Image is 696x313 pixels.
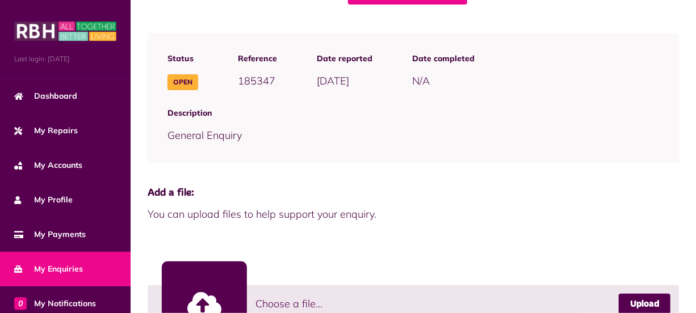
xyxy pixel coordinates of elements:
[14,263,83,275] span: My Enquiries
[167,107,659,119] span: Description
[238,74,275,87] span: 185347
[317,53,372,65] span: Date reported
[14,229,86,240] span: My Payments
[167,129,242,142] span: General Enquiry
[238,53,277,65] span: Reference
[14,90,77,102] span: Dashboard
[167,74,198,90] span: Open
[317,74,349,87] span: [DATE]
[14,54,116,64] span: Last login: [DATE]
[14,159,82,171] span: My Accounts
[255,296,322,311] span: Choose a file...
[14,298,96,310] span: My Notifications
[148,206,679,222] span: You can upload files to help support your enquiry.
[14,297,27,310] span: 0
[14,125,78,137] span: My Repairs
[167,53,198,65] span: Status
[412,53,475,65] span: Date completed
[412,74,430,87] span: N/A
[14,194,73,206] span: My Profile
[148,185,679,201] span: Add a file:
[14,20,116,43] img: MyRBH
